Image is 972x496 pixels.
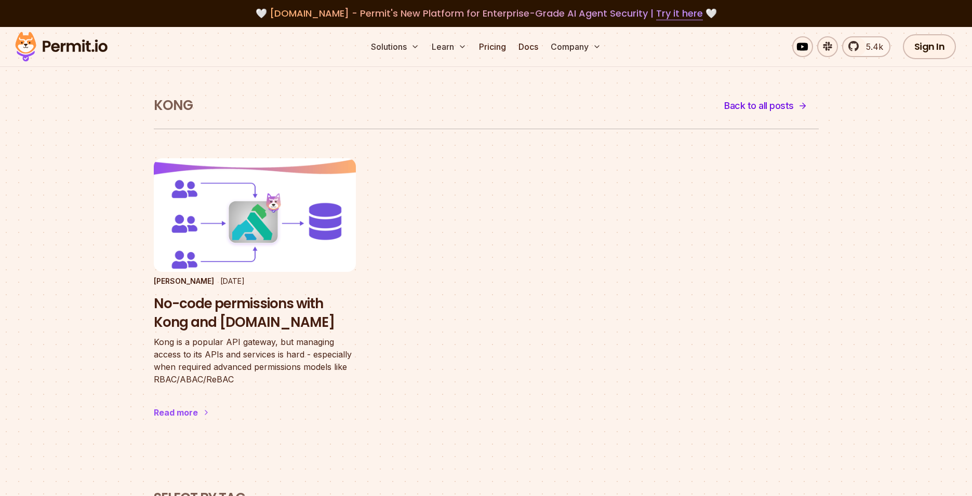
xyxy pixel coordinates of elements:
[842,36,890,57] a: 5.4k
[25,6,947,21] div: 🤍 🤍
[154,336,356,385] p: Kong is a popular API gateway, but managing access to its APIs and services is hard - especially ...
[713,93,819,118] a: Back to all posts
[154,406,198,419] div: Read more
[428,36,471,57] button: Learn
[860,40,883,53] span: 5.4k
[903,34,956,59] a: Sign In
[220,277,245,285] time: [DATE]
[475,36,510,57] a: Pricing
[270,7,703,20] span: [DOMAIN_NAME] - Permit's New Platform for Enterprise-Grade AI Agent Security |
[547,36,605,57] button: Company
[154,295,356,332] h3: No-code permissions with Kong and [DOMAIN_NAME]
[154,276,214,286] p: [PERSON_NAME]
[154,158,356,439] a: No-code permissions with Kong and Permit.io[PERSON_NAME][DATE]No-code permissions with Kong and [...
[367,36,423,57] button: Solutions
[10,29,112,64] img: Permit logo
[724,99,794,113] span: Back to all posts
[154,158,356,272] img: No-code permissions with Kong and Permit.io
[154,97,193,115] h1: Kong
[514,36,542,57] a: Docs
[656,7,703,20] a: Try it here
